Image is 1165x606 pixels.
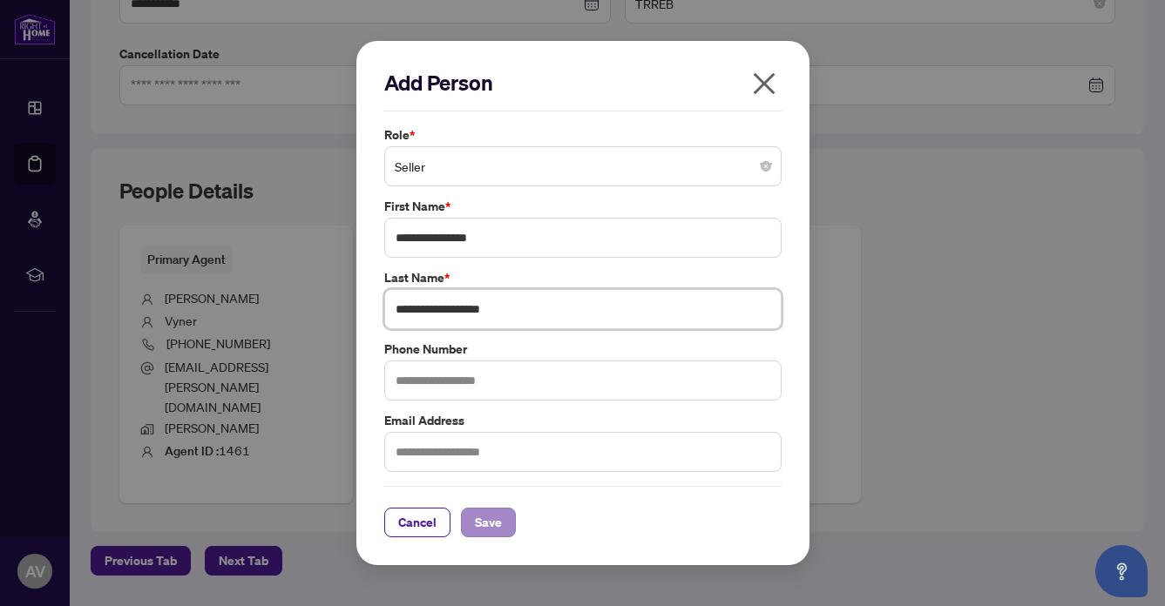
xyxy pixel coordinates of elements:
[384,340,782,359] label: Phone Number
[384,197,782,216] label: First Name
[761,161,771,172] span: close-circle
[395,150,771,183] span: Seller
[384,125,782,145] label: Role
[384,69,782,97] h2: Add Person
[384,508,450,537] button: Cancel
[475,508,502,536] span: Save
[384,268,782,287] label: Last Name
[1095,545,1148,597] button: Open asap
[750,70,778,98] span: close
[461,508,516,537] button: Save
[398,508,437,536] span: Cancel
[384,411,782,430] label: Email Address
